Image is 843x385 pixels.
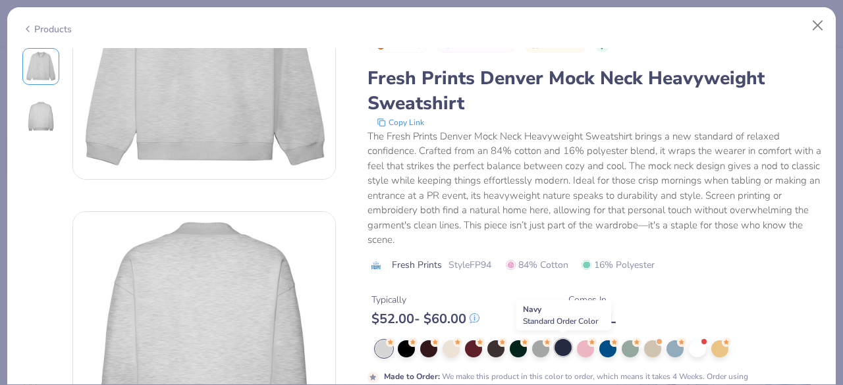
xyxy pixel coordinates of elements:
[384,371,440,382] strong: Made to Order :
[392,258,442,272] span: Fresh Prints
[367,66,821,116] div: Fresh Prints Denver Mock Neck Heavyweight Sweatshirt
[25,101,57,132] img: Back
[568,293,616,307] div: Comes In
[449,258,491,272] span: Style FP94
[367,260,385,270] img: brand logo
[516,300,611,330] div: Navy
[373,116,428,129] button: copy to clipboard
[523,316,598,326] span: Standard Order Color
[371,293,479,307] div: Typically
[22,22,72,36] div: Products
[506,258,568,272] span: 84% Cotton
[25,51,57,82] img: Front
[371,311,479,327] div: $ 52.00 - $ 60.00
[582,258,655,272] span: 16% Polyester
[456,41,508,48] span: Most Favorited
[543,41,580,48] span: Top Rated
[709,39,720,49] span: 4.8
[367,129,821,247] div: The Fresh Prints Denver Mock Neck Heavyweight Sweatshirt brings a new standard of relaxed confide...
[389,41,421,48] span: Trending
[805,13,830,38] button: Close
